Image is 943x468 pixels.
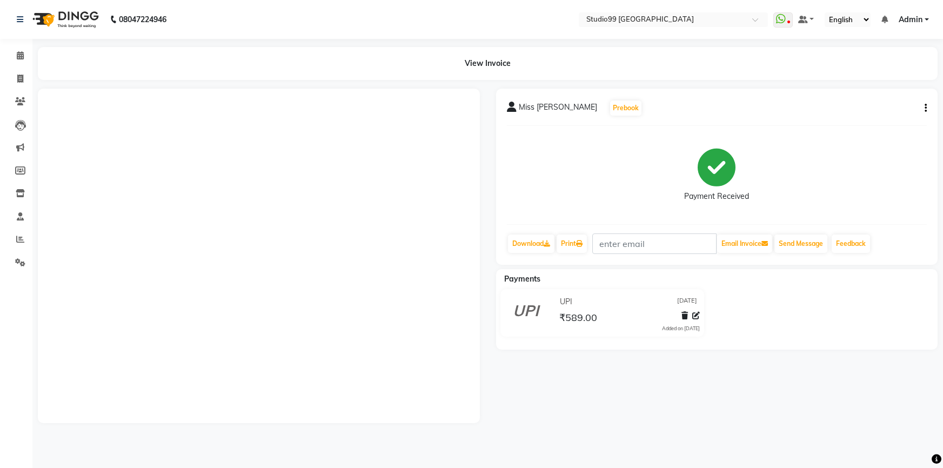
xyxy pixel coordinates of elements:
[774,235,827,253] button: Send Message
[610,101,641,116] button: Prebook
[559,311,597,326] span: ₹589.00
[119,4,166,35] b: 08047224946
[28,4,102,35] img: logo
[677,296,697,307] span: [DATE]
[717,235,772,253] button: Email Invoice
[519,102,597,117] span: Miss [PERSON_NAME]
[832,235,870,253] a: Feedback
[557,235,587,253] a: Print
[560,296,572,307] span: UPI
[899,14,922,25] span: Admin
[508,235,554,253] a: Download
[504,274,540,284] span: Payments
[38,47,938,80] div: View Invoice
[592,233,717,254] input: enter email
[662,325,700,332] div: Added on [DATE]
[684,191,749,202] div: Payment Received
